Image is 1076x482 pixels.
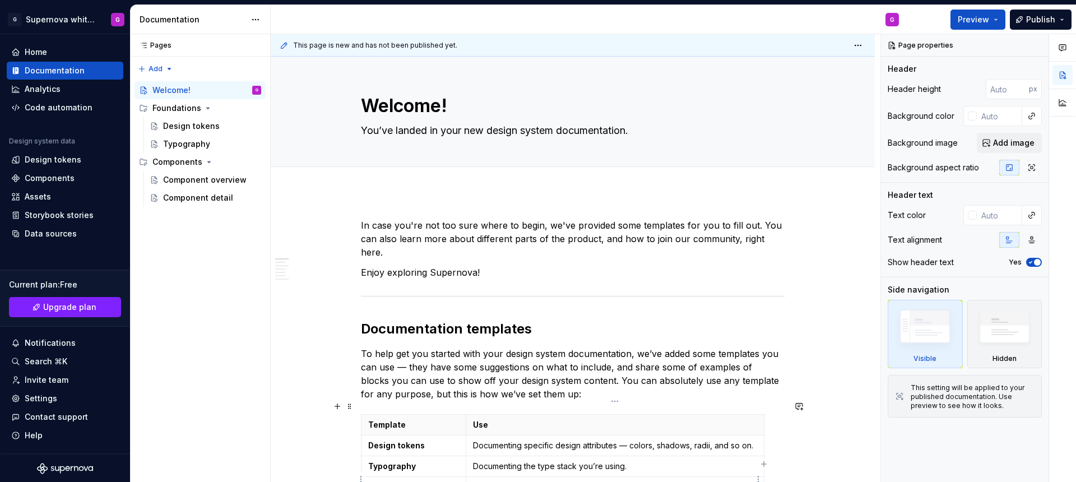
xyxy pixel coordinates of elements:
div: Background image [888,137,958,149]
svg: Supernova Logo [37,463,93,474]
span: Add image [993,137,1035,149]
div: Component overview [163,174,247,186]
div: G [890,15,894,24]
a: Invite team [7,371,123,389]
span: Publish [1026,14,1055,25]
div: Storybook stories [25,210,94,221]
p: Documenting the type stack you’re using. [473,461,757,472]
div: Pages [134,41,171,50]
button: Preview [950,10,1005,30]
div: Components [152,156,202,168]
div: Invite team [25,374,68,386]
p: In case you're not too sure where to begin, we've provided some templates for you to fill out. Yo... [361,219,785,259]
button: GSupernova white labelG [2,7,128,31]
div: Text color [888,210,926,221]
div: Components [25,173,75,184]
div: Data sources [25,228,77,239]
span: This page is new and has not been published yet. [293,41,457,50]
div: Background color [888,110,954,122]
p: Documenting specific design attributes — colors, shadows, radii, and so on. [473,440,757,451]
div: Page tree [134,81,266,207]
button: Help [7,427,123,444]
textarea: You’ve landed in your new design system documentation. [359,122,782,140]
div: Foundations [134,99,266,117]
div: Help [25,430,43,441]
span: Add [149,64,163,73]
div: Home [25,47,47,58]
div: Hidden [967,300,1042,368]
div: Documentation [140,14,245,25]
button: Contact support [7,408,123,426]
input: Auto [977,205,1022,225]
button: Add [134,61,177,77]
a: Home [7,43,123,61]
span: Upgrade plan [43,302,96,313]
div: Design tokens [25,154,81,165]
strong: Typography [368,461,416,471]
textarea: Welcome! [359,92,782,119]
a: Design tokens [7,151,123,169]
div: Settings [25,393,57,404]
div: Components [134,153,266,171]
p: px [1029,85,1037,94]
button: Search ⌘K [7,353,123,370]
div: Analytics [25,84,61,95]
div: G [256,85,258,96]
input: Auto [986,79,1029,99]
div: Component detail [163,192,233,203]
div: Notifications [25,337,76,349]
div: Documentation [25,65,85,76]
div: Visible [913,354,936,363]
div: This setting will be applied to your published documentation. Use preview to see how it looks. [911,383,1035,410]
div: G [8,13,21,26]
div: Header [888,63,916,75]
p: Enjoy exploring Supernova! [361,266,785,279]
a: Components [7,169,123,187]
div: Visible [888,300,963,368]
a: Design tokens [145,117,266,135]
a: Upgrade plan [9,297,121,317]
button: Add image [977,133,1042,153]
a: Code automation [7,99,123,117]
button: Notifications [7,334,123,352]
a: Welcome!G [134,81,266,99]
div: Assets [25,191,51,202]
a: Data sources [7,225,123,243]
div: Search ⌘K [25,356,67,367]
h2: Documentation templates [361,320,785,338]
div: Header text [888,189,933,201]
div: Hidden [992,354,1017,363]
div: Header height [888,84,941,95]
a: Storybook stories [7,206,123,224]
div: Text alignment [888,234,942,245]
div: Contact support [25,411,88,423]
strong: Design tokens [368,441,425,450]
div: G [115,15,120,24]
button: Publish [1010,10,1072,30]
div: Welcome! [152,85,191,96]
span: Preview [958,14,989,25]
a: Assets [7,188,123,206]
input: Auto [977,106,1022,126]
label: Yes [1009,258,1022,267]
p: To help get you started with your design system documentation, we’ve added some templates you can... [361,347,785,401]
a: Documentation [7,62,123,80]
a: Typography [145,135,266,153]
p: Template [368,419,459,430]
div: Current plan : Free [9,279,121,290]
a: Settings [7,390,123,407]
div: Side navigation [888,284,949,295]
p: Use [473,419,757,430]
div: Design system data [9,137,75,146]
div: Typography [163,138,210,150]
div: Code automation [25,102,92,113]
div: Background aspect ratio [888,162,979,173]
div: Supernova white label [26,14,98,25]
a: Component detail [145,189,266,207]
div: Design tokens [163,121,220,132]
div: Show header text [888,257,954,268]
div: Foundations [152,103,201,114]
a: Component overview [145,171,266,189]
a: Analytics [7,80,123,98]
